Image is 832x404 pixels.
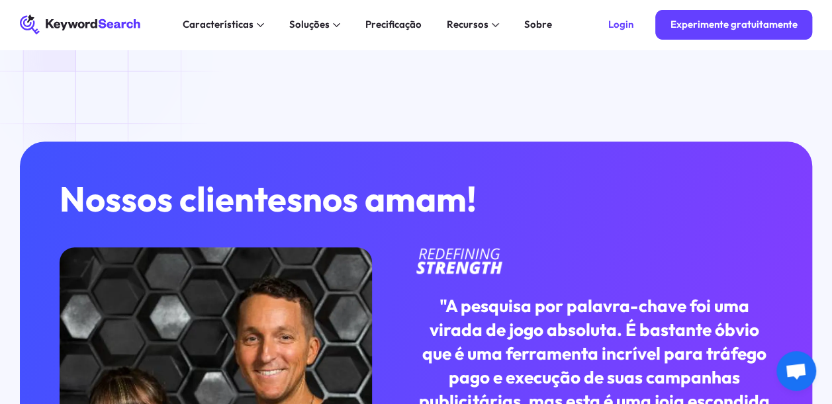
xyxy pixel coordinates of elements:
[358,15,429,34] a: Precificação
[34,34,148,45] div: Domínio: [DOMAIN_NAME]
[302,177,477,221] span: nos amam!
[524,17,552,32] div: Sobre
[55,77,66,87] img: tab_domain_overview_orange.svg
[154,78,212,87] div: Palavras-chave
[776,351,816,391] div: Bate-papo aberto
[447,17,488,32] div: Recursos
[140,77,150,87] img: tab_keywords_by_traffic_grey.svg
[670,19,798,31] div: Experimente gratuitamente
[21,21,32,32] img: logo_orange.svg
[60,181,605,218] h3: Nossos clientes
[655,10,812,40] a: Experimente gratuitamente
[608,19,633,31] div: Login
[69,78,101,87] div: Domínio
[289,17,330,32] div: Soluções
[21,34,32,45] img: website_grey.svg
[183,17,254,32] div: Características
[416,247,503,274] img: Redefinindo a força
[593,10,648,40] a: Login
[365,17,422,32] div: Precificação
[517,15,559,34] a: Sobre
[37,21,65,32] div: v 4.0.25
